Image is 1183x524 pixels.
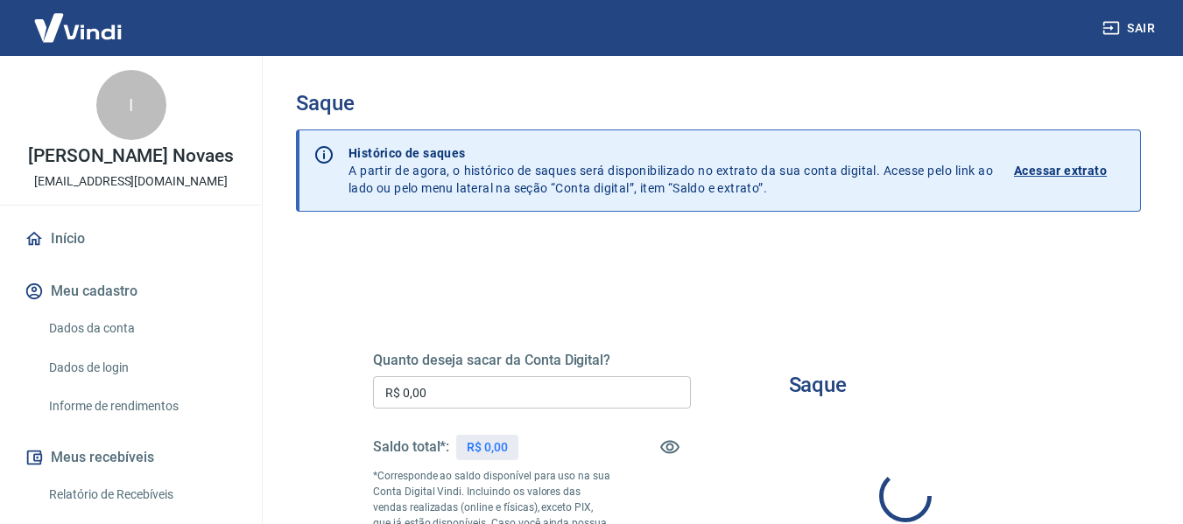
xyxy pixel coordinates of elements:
[21,1,135,54] img: Vindi
[34,172,228,191] p: [EMAIL_ADDRESS][DOMAIN_NAME]
[373,438,449,456] h5: Saldo total*:
[96,70,166,140] div: I
[42,477,241,513] a: Relatório de Recebíveis
[789,373,848,397] h3: Saque
[1099,12,1162,45] button: Sair
[21,438,241,477] button: Meus recebíveis
[42,350,241,386] a: Dados de login
[467,438,508,457] p: R$ 0,00
[296,91,1141,115] h3: Saque
[349,144,993,162] p: Histórico de saques
[21,220,241,258] a: Início
[28,147,234,165] p: [PERSON_NAME] Novaes
[21,272,241,311] button: Meu cadastro
[373,352,691,369] h5: Quanto deseja sacar da Conta Digital?
[42,311,241,346] a: Dados da conta
[1014,144,1126,197] a: Acessar extrato
[1014,162,1107,179] p: Acessar extrato
[349,144,993,197] p: A partir de agora, o histórico de saques será disponibilizado no extrato da sua conta digital. Ac...
[42,388,241,424] a: Informe de rendimentos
